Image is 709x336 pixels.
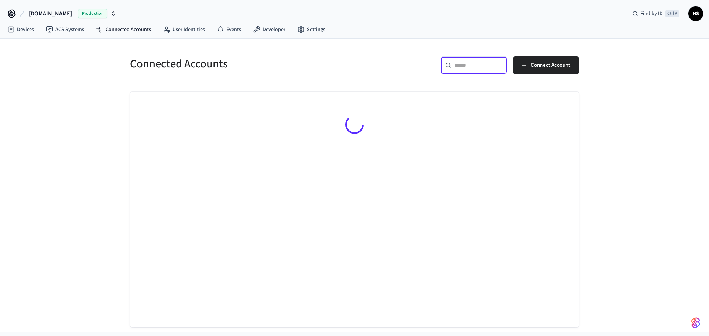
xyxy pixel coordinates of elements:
[1,23,40,36] a: Devices
[665,10,679,17] span: Ctrl K
[291,23,331,36] a: Settings
[247,23,291,36] a: Developer
[211,23,247,36] a: Events
[78,9,107,18] span: Production
[513,56,579,74] button: Connect Account
[90,23,157,36] a: Connected Accounts
[531,60,570,70] span: Connect Account
[157,23,211,36] a: User Identities
[640,10,663,17] span: Find by ID
[130,56,350,72] h5: Connected Accounts
[626,7,685,20] div: Find by IDCtrl K
[688,6,703,21] button: HS
[691,317,700,329] img: SeamLogoGradient.69752ec5.svg
[689,7,702,20] span: HS
[29,9,72,18] span: [DOMAIN_NAME]
[40,23,90,36] a: ACS Systems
